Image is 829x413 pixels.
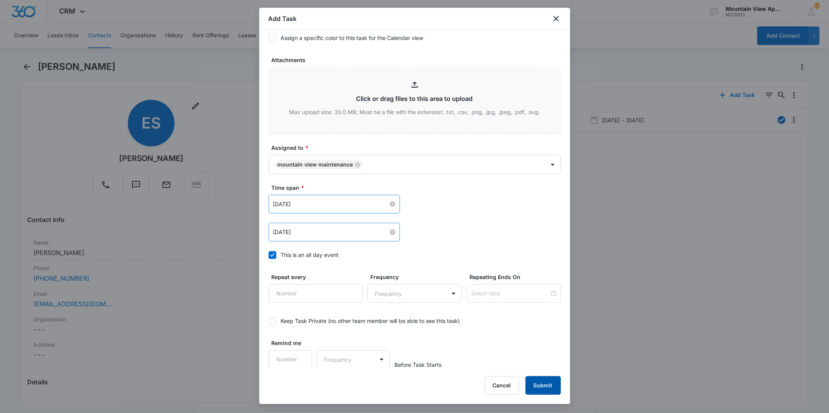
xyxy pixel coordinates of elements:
[272,184,564,192] label: Time span
[281,317,460,325] div: Keep Task Private (no other team member will be able to see this task)
[272,273,366,281] label: Repeat every
[273,228,388,236] input: Sep 15, 2025
[390,201,395,207] span: close-circle
[277,162,353,167] div: Mountain View Maintenance
[269,34,561,42] label: Assign a specific color to this task for the Calendar view
[394,361,442,369] span: Before Task Starts
[272,56,564,64] label: Attachments
[272,144,564,152] label: Assigned to
[471,289,549,298] input: Select date
[390,229,395,235] span: close-circle
[269,284,363,303] input: Number
[469,273,564,281] label: Repeating Ends On
[269,350,312,369] input: Number
[269,14,297,23] h1: Add Task
[353,162,360,167] div: Remove Mountain View Maintenance
[552,14,561,23] button: close
[370,273,465,281] label: Frequency
[281,251,339,259] div: This is an all day event
[485,376,519,395] button: Cancel
[273,200,388,208] input: Sep 11, 2025
[272,339,316,347] label: Remind me
[525,376,561,395] button: Submit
